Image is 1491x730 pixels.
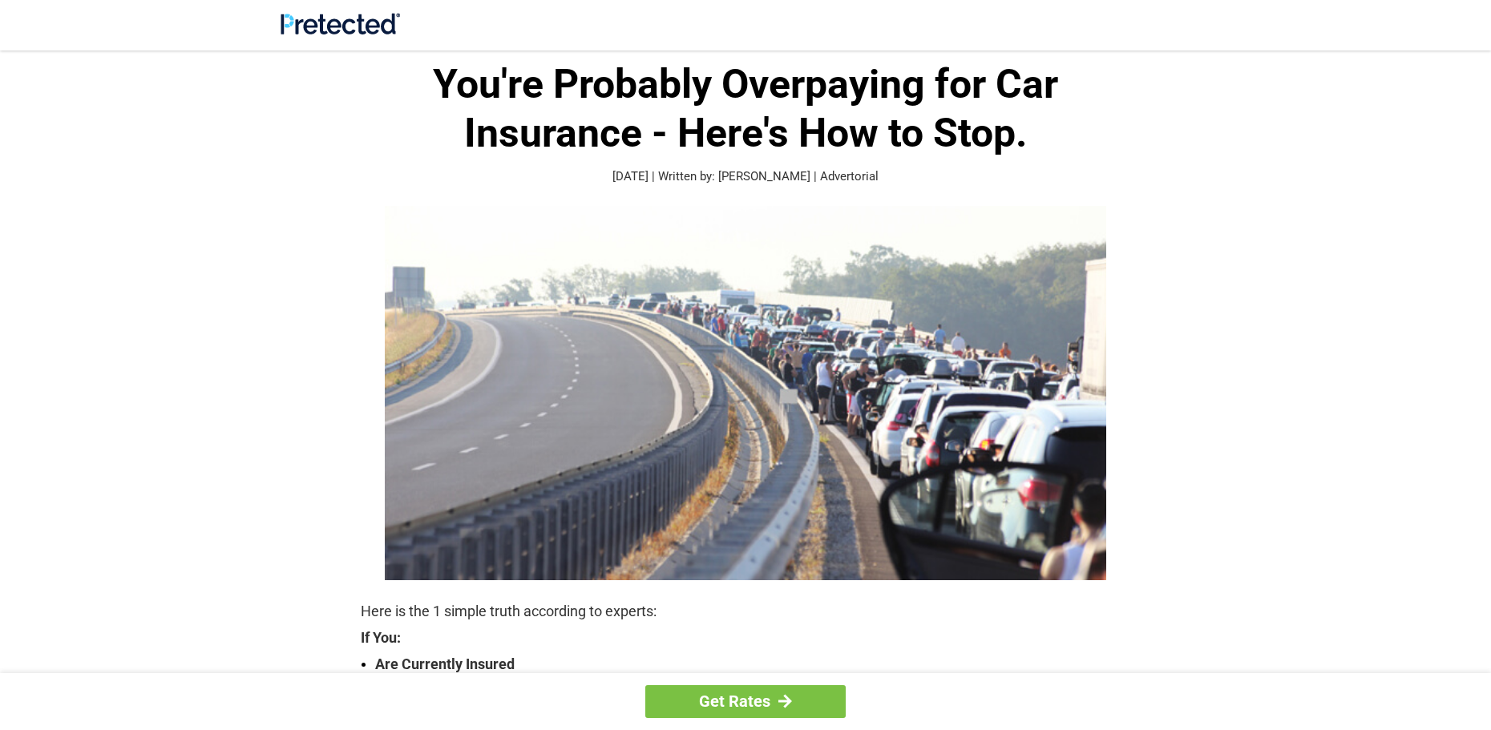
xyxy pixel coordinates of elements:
h1: You're Probably Overpaying for Car Insurance - Here's How to Stop. [361,60,1130,158]
strong: Are Currently Insured [375,653,1130,676]
p: [DATE] | Written by: [PERSON_NAME] | Advertorial [361,167,1130,186]
strong: If You: [361,631,1130,645]
p: Here is the 1 simple truth according to experts: [361,600,1130,623]
a: Get Rates [645,685,846,718]
img: Site Logo [281,13,400,34]
a: Site Logo [281,22,400,38]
